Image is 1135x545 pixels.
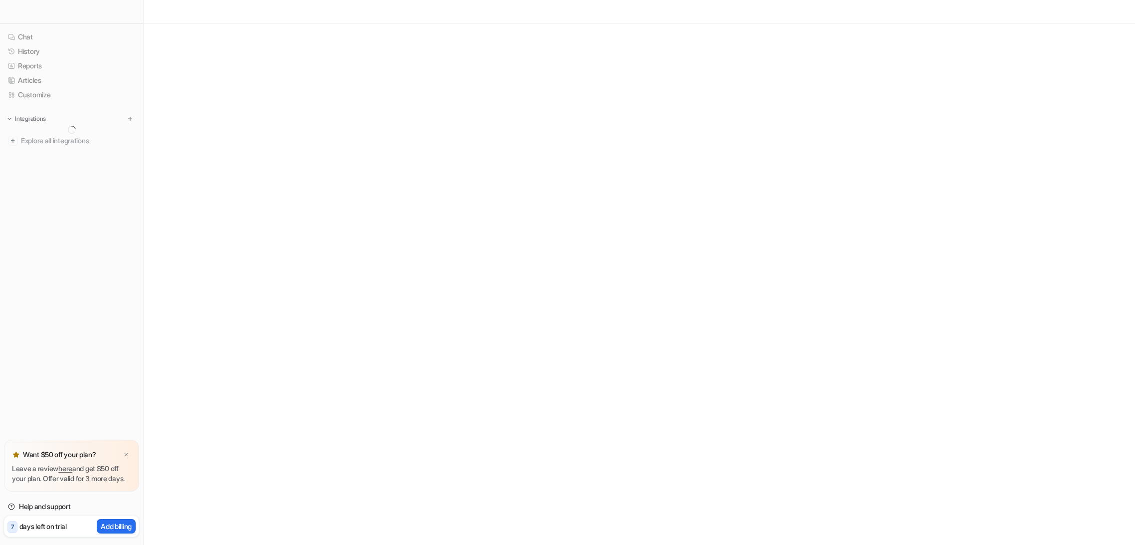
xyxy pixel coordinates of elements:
[4,500,139,514] a: Help and support
[4,134,139,148] a: Explore all integrations
[123,452,129,458] img: x
[4,73,139,87] a: Articles
[127,115,134,122] img: menu_add.svg
[12,451,20,459] img: star
[58,464,72,473] a: here
[15,115,46,123] p: Integrations
[6,115,13,122] img: expand menu
[4,88,139,102] a: Customize
[11,523,14,532] p: 7
[4,30,139,44] a: Chat
[21,133,135,149] span: Explore all integrations
[23,450,96,460] p: Want $50 off your plan?
[19,521,67,532] p: days left on trial
[4,59,139,73] a: Reports
[4,44,139,58] a: History
[4,114,49,124] button: Integrations
[97,519,136,534] button: Add billing
[8,136,18,146] img: explore all integrations
[12,464,131,484] p: Leave a review and get $50 off your plan. Offer valid for 3 more days.
[101,521,132,532] p: Add billing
